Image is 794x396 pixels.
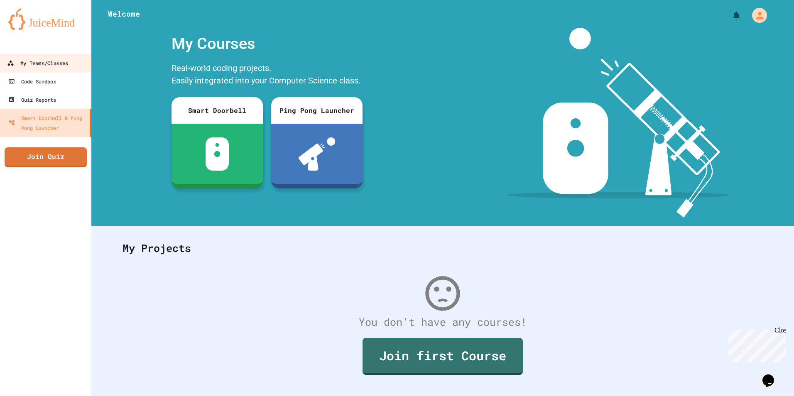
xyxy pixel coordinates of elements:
[743,6,769,25] div: My Account
[114,232,771,264] div: My Projects
[172,97,263,124] div: Smart Doorbell
[8,95,56,105] div: Quiz Reports
[271,97,363,124] div: Ping Pong Launcher
[5,147,87,167] a: Join Quiz
[114,314,771,330] div: You don't have any courses!
[167,28,367,60] div: My Courses
[8,8,83,30] img: logo-orange.svg
[363,338,523,375] a: Join first Course
[725,327,786,362] iframe: chat widget
[3,3,57,53] div: Chat with us now!Close
[8,76,56,86] div: Code Sandbox
[716,8,743,22] div: My Notifications
[7,58,68,68] div: My Teams/Classes
[8,113,86,133] div: Smart Doorbell & Ping Pong Launcher
[507,28,730,218] img: banner-image-my-projects.png
[759,363,786,388] iframe: chat widget
[299,137,336,171] img: ppl-with-ball.png
[206,137,229,171] img: sdb-white.svg
[167,60,367,91] div: Real-world coding projects. Easily integrated into your Computer Science class.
